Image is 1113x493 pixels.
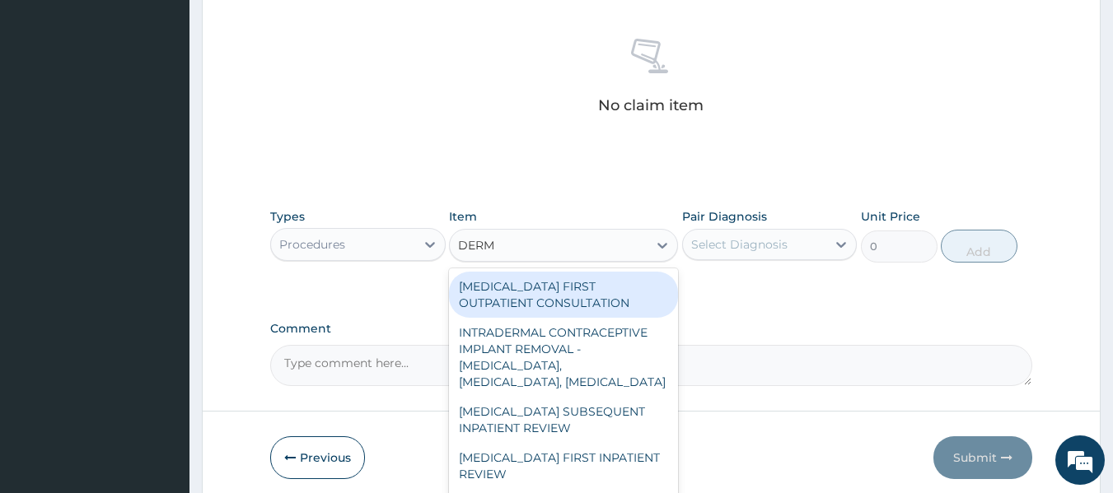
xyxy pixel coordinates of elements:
[96,144,227,310] span: We're online!
[8,323,314,380] textarea: Type your message and hit 'Enter'
[941,230,1017,263] button: Add
[86,92,277,114] div: Chat with us now
[270,210,305,224] label: Types
[691,236,788,253] div: Select Diagnosis
[449,397,678,443] div: [MEDICAL_DATA] SUBSEQUENT INPATIENT REVIEW
[449,272,678,318] div: [MEDICAL_DATA] FIRST OUTPATIENT CONSULTATION
[270,436,365,479] button: Previous
[30,82,67,123] img: d_794563401_company_1708531726252_794563401
[270,322,1033,336] label: Comment
[449,208,477,225] label: Item
[449,318,678,397] div: INTRADERMAL CONTRACEPTIVE IMPLANT REMOVAL - [MEDICAL_DATA], [MEDICAL_DATA], [MEDICAL_DATA]
[449,443,678,489] div: [MEDICAL_DATA] FIRST INPATIENT REVIEW
[279,236,345,253] div: Procedures
[682,208,767,225] label: Pair Diagnosis
[270,8,310,48] div: Minimize live chat window
[598,97,704,114] p: No claim item
[933,436,1032,479] button: Submit
[861,208,920,225] label: Unit Price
